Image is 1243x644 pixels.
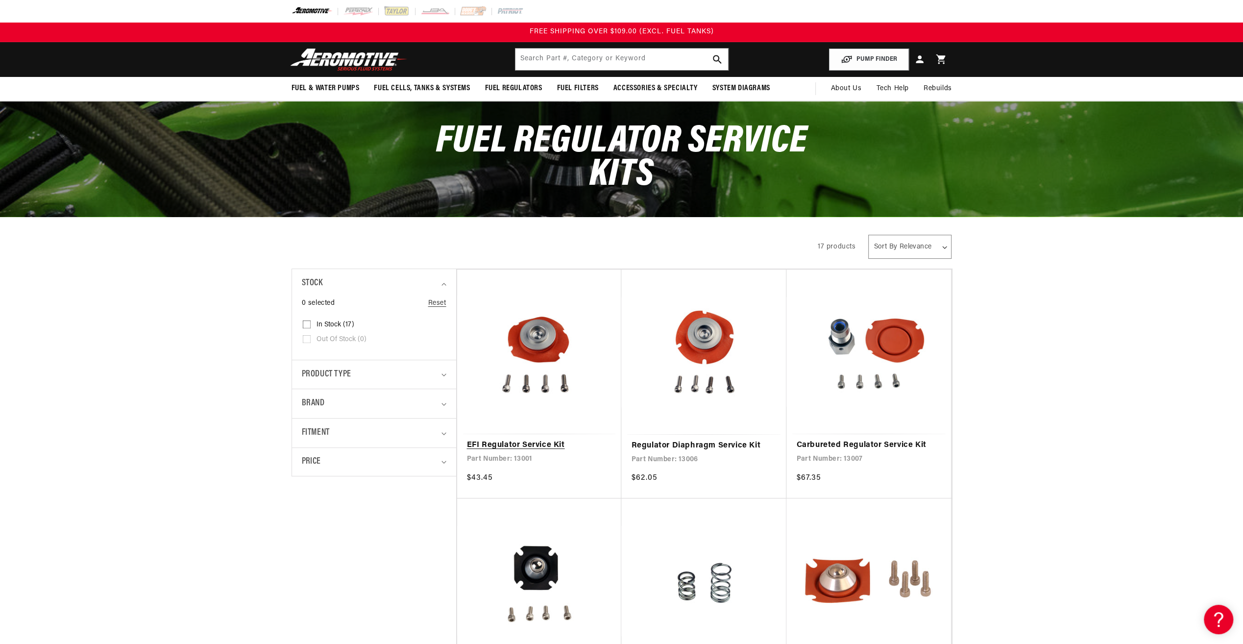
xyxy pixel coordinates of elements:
span: Tech Help [876,83,908,94]
summary: Fitment (0 selected) [302,419,446,447]
summary: Rebuilds [916,77,959,100]
span: Fuel Filters [557,83,599,94]
summary: Stock (0 selected) [302,269,446,298]
button: search button [707,49,728,70]
span: Fuel Regulator Service Kits [436,123,807,195]
span: Accessories & Specialty [613,83,698,94]
summary: Price [302,448,446,476]
span: Stock [302,276,323,291]
a: About Us [823,77,869,100]
summary: Tech Help [869,77,916,100]
span: Fuel Regulators [485,83,542,94]
span: Fuel Cells, Tanks & Systems [374,83,470,94]
button: PUMP FINDER [829,49,909,71]
span: About Us [830,85,861,92]
span: Product type [302,368,351,382]
span: 0 selected [302,298,335,309]
span: FREE SHIPPING OVER $109.00 (EXCL. FUEL TANKS) [530,28,714,35]
span: In stock (17) [317,321,354,329]
a: EFI Regulator Service Kit [467,439,612,452]
summary: Brand (0 selected) [302,389,446,418]
input: Search by Part Number, Category or Keyword [515,49,728,70]
span: Fitment [302,426,330,440]
summary: Fuel Cells, Tanks & Systems [366,77,477,100]
a: Carbureted Regulator Service Kit [796,439,941,452]
img: Aeromotive [288,48,410,71]
span: Brand [302,396,325,411]
summary: Accessories & Specialty [606,77,705,100]
span: Out of stock (0) [317,335,366,344]
summary: Fuel Regulators [478,77,550,100]
span: Fuel & Water Pumps [292,83,360,94]
span: Price [302,455,321,469]
span: Rebuilds [924,83,952,94]
summary: System Diagrams [705,77,778,100]
a: Regulator Diaphragm Service Kit [631,440,777,452]
summary: Fuel & Water Pumps [284,77,367,100]
span: System Diagrams [712,83,770,94]
summary: Product type (0 selected) [302,360,446,389]
a: Reset [428,298,446,309]
span: 17 products [818,243,856,250]
summary: Fuel Filters [550,77,606,100]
